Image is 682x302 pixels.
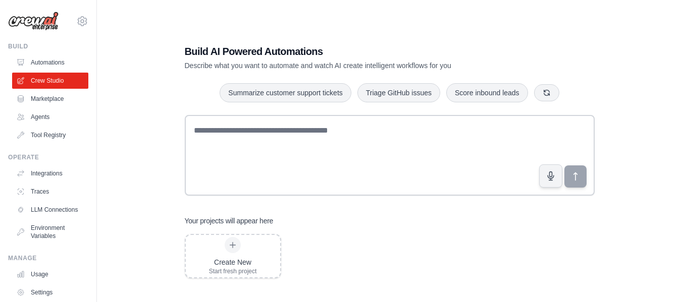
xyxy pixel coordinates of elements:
div: Start fresh project [209,267,257,275]
iframe: Chat Widget [632,254,682,302]
a: Marketplace [12,91,88,107]
h3: Your projects will appear here [185,216,274,226]
div: Build [8,42,88,50]
a: Settings [12,284,88,300]
a: Agents [12,109,88,125]
img: Logo [8,12,59,31]
h1: Build AI Powered Automations [185,44,524,58]
p: Describe what you want to automate and watch AI create intelligent workflows for you [185,61,524,71]
a: Integrations [12,165,88,182]
div: Manage [8,254,88,262]
button: Summarize customer support tickets [220,83,351,102]
div: Create New [209,257,257,267]
a: Environment Variables [12,220,88,244]
a: Tool Registry [12,127,88,143]
a: Traces [12,184,88,200]
button: Score inbound leads [446,83,528,102]
button: Click to speak your automation idea [539,164,562,188]
div: Operate [8,153,88,161]
button: Triage GitHub issues [357,83,440,102]
a: Usage [12,266,88,282]
a: Crew Studio [12,73,88,89]
a: Automations [12,54,88,71]
button: Get new suggestions [534,84,559,101]
a: LLM Connections [12,202,88,218]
